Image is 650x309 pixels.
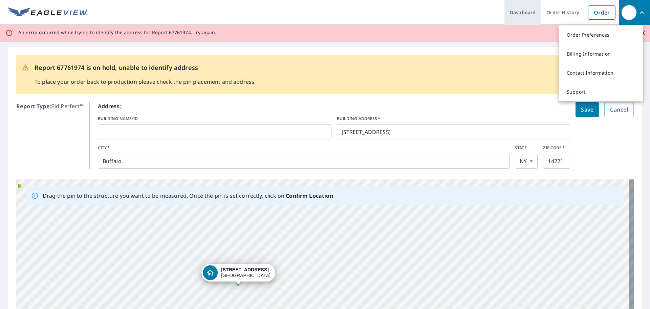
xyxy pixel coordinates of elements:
[337,116,570,122] label: BUILDING ADDRESS
[286,192,333,199] b: Confirm Location
[610,105,628,114] span: Cancel
[18,30,216,36] p: An error occurred while trying to identify the address for Report 67761974. Try again.
[98,116,331,122] label: BUILDING NAME/ID
[515,154,538,169] div: NY
[98,145,510,151] label: CITY
[98,102,570,110] p: Address:
[221,267,270,278] div: [GEOGRAPHIC_DATA]
[515,145,538,151] label: STATE
[520,158,527,165] em: NY
[221,267,269,272] strong: [STREET_ADDRESS]
[559,63,643,82] a: Contact Information
[559,25,643,44] a: Order Preferences
[16,102,50,110] b: Report Type
[559,82,643,101] a: Support
[604,102,634,117] button: Cancel
[576,102,599,117] button: Save
[35,78,256,86] p: To place your order back to production please check the pin placement and address.
[16,102,84,169] p: : Bid Perfect™
[43,192,333,200] p: Drag the pin to the structure you want to be measured. Once the pin is set correctly, click on
[581,105,593,114] span: Save
[588,5,615,20] a: Order
[8,7,88,18] img: EV Logo
[201,264,275,285] div: Dropped pin, building 1, Residential property, 63 Orchard Walk Buffalo, NY 14221
[543,145,570,151] label: ZIP CODE
[35,63,256,72] p: Report 67761974 is on hold, unable to identify address
[559,44,643,63] a: Billing Information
